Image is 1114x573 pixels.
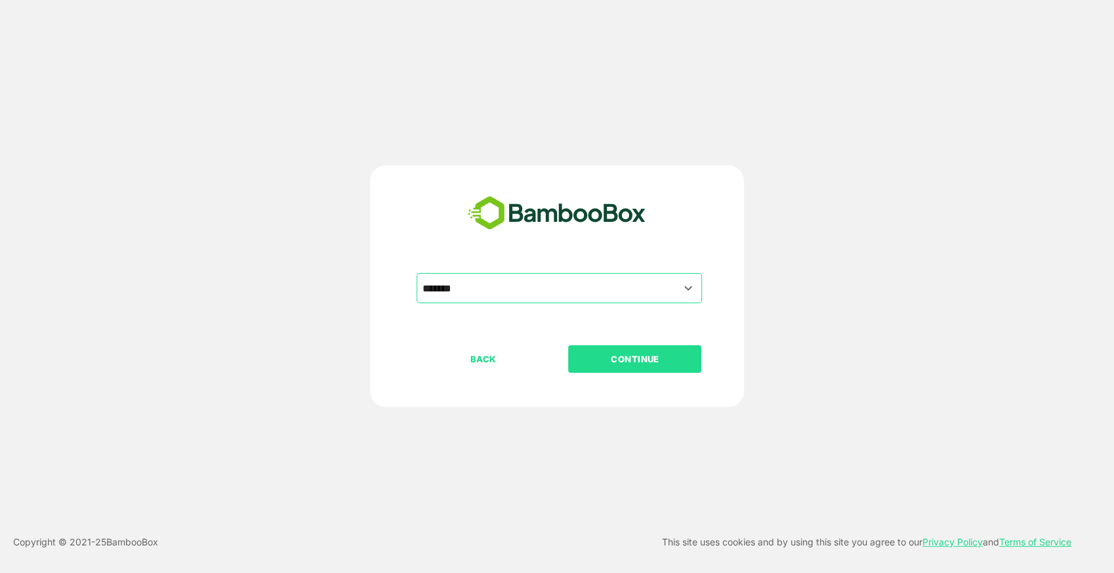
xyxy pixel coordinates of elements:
a: Privacy Policy [922,536,983,547]
p: Copyright © 2021- 25 BambooBox [13,534,158,550]
button: BACK [417,345,550,373]
p: CONTINUE [569,352,701,366]
a: Terms of Service [999,536,1071,547]
p: This site uses cookies and by using this site you agree to our and [662,534,1071,550]
button: Open [680,279,697,297]
p: BACK [418,352,549,366]
button: CONTINUE [568,345,701,373]
img: bamboobox [461,192,653,235]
